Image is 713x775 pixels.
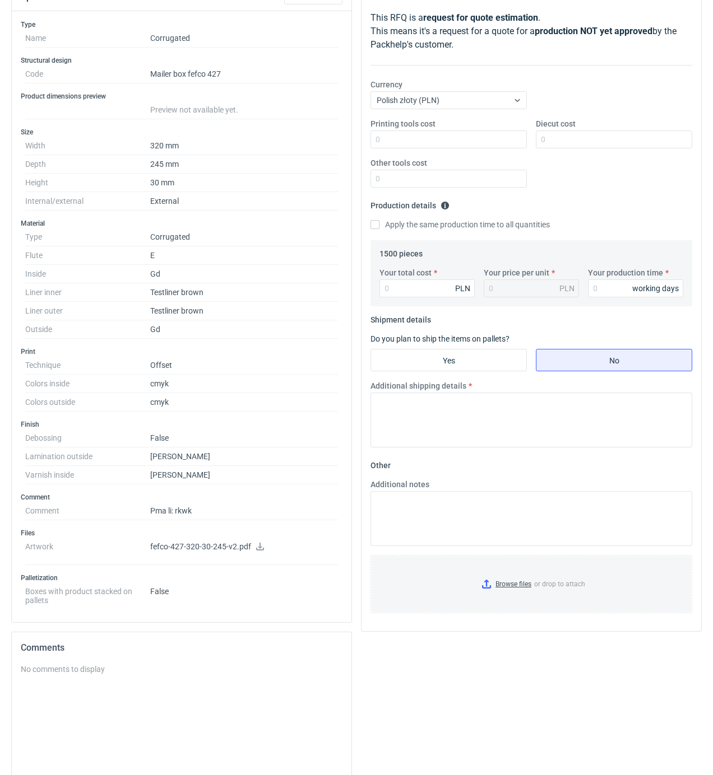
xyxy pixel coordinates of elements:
label: No [536,349,692,371]
dd: False [150,582,338,605]
div: No comments to display [21,664,342,675]
input: 0 [371,130,527,148]
dt: Boxes with product stacked on pallets [25,582,150,605]
h3: Comment [21,493,342,502]
div: PLN [559,283,575,294]
span: Polish złoty (PLN) [377,96,439,105]
label: Apply the same production time to all quantities [371,219,550,230]
strong: request for quote estimation [423,12,538,23]
dt: Lamination outside [25,447,150,466]
label: Do you plan to ship the items on pallets? [371,334,510,343]
dt: Height [25,174,150,192]
dd: 245 mm [150,155,338,174]
dt: Colors outside [25,393,150,412]
dd: Corrugated [150,228,338,246]
dd: Offset [150,356,338,375]
h3: Type [21,20,342,29]
dd: cmyk [150,375,338,393]
dd: False [150,429,338,447]
dt: Internal/external [25,192,150,211]
dd: [PERSON_NAME] [150,466,338,484]
dt: Technique [25,356,150,375]
input: 0 [536,130,692,148]
span: Preview not available yet. [150,105,238,114]
strong: production NOT yet approved [535,26,652,36]
label: or drop to attach [371,555,692,613]
h3: Structural design [21,56,342,65]
input: 0 [371,170,527,188]
h3: Size [21,128,342,137]
legend: Other [371,456,391,470]
dd: Corrugated [150,29,338,48]
div: PLN [455,283,470,294]
dt: Artwork [25,538,150,565]
dd: Pma li: rkwk [150,502,338,520]
label: Your price per unit [484,267,549,278]
dd: cmyk [150,393,338,412]
legend: Production details [371,197,450,210]
dt: Varnish inside [25,466,150,484]
label: Other tools cost [371,157,427,169]
label: Currency [371,79,402,90]
h3: Material [21,219,342,228]
legend: Shipment details [371,311,431,324]
p: This RFQ is a . This means it's a request for a quote for a by the Packhelp's customer. [371,11,692,52]
dd: 320 mm [150,137,338,155]
p: fefco-427-320-30-245-v2.pdf [150,542,338,552]
h3: Finish [21,420,342,429]
dd: E [150,246,338,265]
dd: 30 mm [150,174,338,192]
dd: Mailer box fefco 427 [150,65,338,83]
dt: Comment [25,502,150,520]
label: Your total cost [379,267,432,278]
label: Additional notes [371,479,429,490]
div: working days [632,283,679,294]
dt: Width [25,137,150,155]
dd: Gd [150,320,338,339]
label: Yes [371,349,527,371]
dd: Testliner brown [150,283,338,302]
dd: Gd [150,265,338,283]
dt: Liner outer [25,302,150,320]
h3: Product dimensions preview [21,92,342,101]
dt: Debossing [25,429,150,447]
dd: External [150,192,338,211]
dt: Flute [25,246,150,265]
dt: Colors inside [25,375,150,393]
input: 0 [588,279,683,297]
dd: Testliner brown [150,302,338,320]
label: Your production time [588,267,663,278]
input: 0 [379,279,475,297]
dt: Outside [25,320,150,339]
dt: Type [25,228,150,246]
dt: Liner inner [25,283,150,302]
dd: [PERSON_NAME] [150,447,338,466]
h3: Palletization [21,573,342,582]
h3: Print [21,347,342,356]
label: Additional shipping details [371,380,466,391]
dt: Code [25,65,150,83]
label: Diecut cost [536,118,576,129]
dt: Inside [25,265,150,283]
dt: Name [25,29,150,48]
dt: Depth [25,155,150,174]
legend: 1500 pieces [379,245,423,258]
label: Printing tools cost [371,118,436,129]
h3: Files [21,529,342,538]
h2: Comments [21,641,342,655]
